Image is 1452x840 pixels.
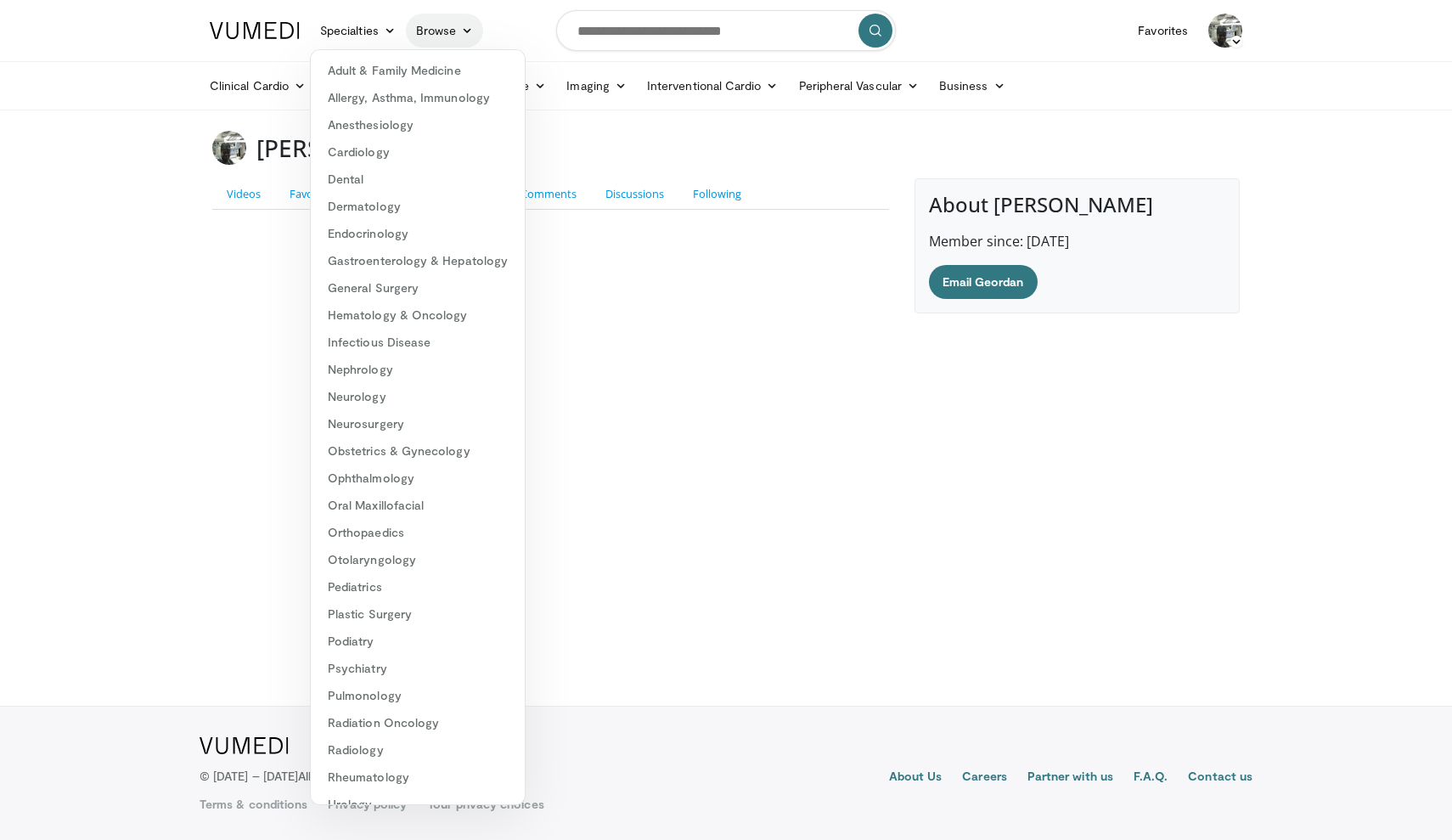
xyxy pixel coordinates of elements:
[311,356,525,383] a: Nephrology
[200,69,316,103] a: Clinical Cardio
[406,14,484,48] a: Browse
[200,768,398,785] p: © [DATE] – [DATE]
[789,69,929,103] a: Peripheral Vascular
[311,274,525,302] a: General Surgery
[311,383,525,410] a: Neurology
[310,14,406,48] a: Specialties
[311,138,525,166] a: Cardiology
[210,22,300,39] img: VuMedi Logo
[212,131,246,165] img: Avatar
[929,69,1016,103] a: Business
[311,302,525,329] a: Hematology & Oncology
[311,764,525,791] a: Rheumatology
[556,69,637,103] a: Imaging
[889,768,943,788] a: About Us
[311,709,525,736] a: Radiation Oncology
[311,247,525,274] a: Gastroenterology & Hepatology
[1128,14,1198,48] a: Favorites
[1208,14,1242,48] img: Avatar
[311,682,525,709] a: Pulmonology
[1188,768,1252,788] a: Contact us
[200,737,289,754] img: VuMedi Logo
[311,791,525,818] a: Urology
[310,49,526,805] div: Specialties
[311,84,525,111] a: Allergy, Asthma, Immunology
[556,10,896,51] input: Search topics, interventions
[311,220,525,247] a: Endocrinology
[311,410,525,437] a: Neurosurgery
[311,600,525,628] a: Plastic Surgery
[212,178,275,210] a: Videos
[298,769,397,783] span: All rights reserved
[311,465,525,492] a: Ophthalmology
[637,69,789,103] a: Interventional Cardio
[200,796,307,813] a: Terms & conditions
[311,519,525,546] a: Orthopaedics
[311,193,525,220] a: Dermatology
[311,546,525,573] a: Otolaryngology
[311,492,525,519] a: Oral Maxillofacial
[1027,768,1113,788] a: Partner with us
[311,573,525,600] a: Pediatrics
[256,131,444,165] h3: [PERSON_NAME]
[311,57,525,84] a: Adult & Family Medicine
[275,178,350,210] a: Favorites
[1134,768,1168,788] a: F.A.Q.
[678,178,756,210] a: Following
[929,193,1225,217] h4: About [PERSON_NAME]
[311,655,525,682] a: Psychiatry
[311,437,525,465] a: Obstetrics & Gynecology
[311,628,525,655] a: Podiatry
[506,178,591,210] a: Comments
[962,768,1007,788] a: Careers
[929,231,1225,251] p: Member since: [DATE]
[311,736,525,764] a: Radiology
[311,329,525,356] a: Infectious Disease
[311,166,525,193] a: Dental
[929,265,1038,299] a: Email Geordan
[591,178,678,210] a: Discussions
[311,111,525,138] a: Anesthesiology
